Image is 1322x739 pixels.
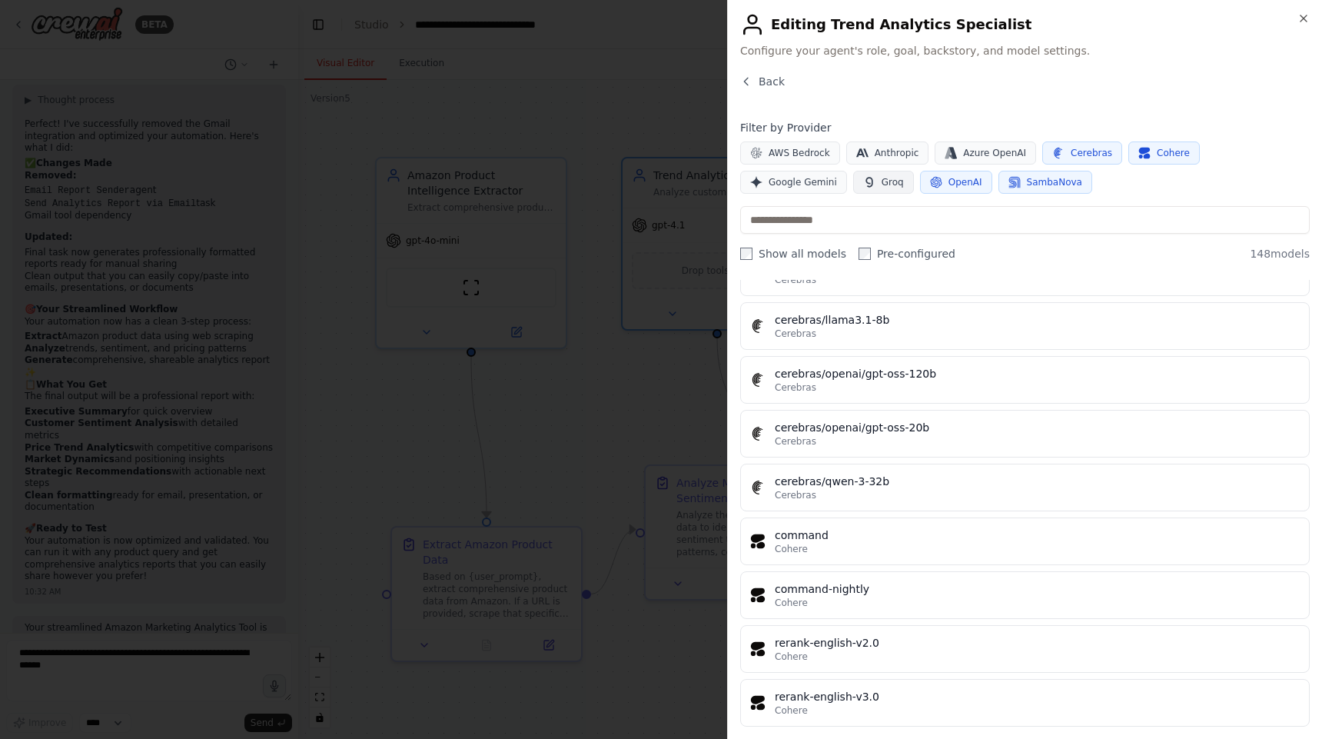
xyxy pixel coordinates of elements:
div: command [775,528,1300,543]
span: Google Gemini [769,176,837,188]
button: Cohere [1128,141,1200,165]
span: AWS Bedrock [769,147,830,159]
span: 148 models [1250,246,1310,261]
span: Azure OpenAI [963,147,1026,159]
span: Cohere [1157,147,1190,159]
input: Show all models [740,248,752,260]
button: rerank-english-v2.0Cohere [740,625,1310,673]
span: Cohere [775,543,808,555]
span: Cerebras [1071,147,1112,159]
label: Pre-configured [859,246,955,261]
h2: Editing Trend Analytics Specialist [740,12,1310,37]
span: Configure your agent's role, goal, backstory, and model settings. [740,43,1310,58]
button: cerebras/qwen-3-32bCerebras [740,464,1310,511]
button: AWS Bedrock [740,141,840,165]
div: cerebras/llama3.1-8b [775,312,1300,328]
h4: Filter by Provider [740,120,1310,135]
button: rerank-english-v3.0Cohere [740,679,1310,727]
input: Pre-configured [859,248,871,260]
button: cerebras/openai/gpt-oss-120bCerebras [740,356,1310,404]
span: Anthropic [875,147,919,159]
button: SambaNova [998,171,1092,194]
div: rerank-english-v3.0 [775,689,1300,704]
span: OpenAI [948,176,982,188]
button: Google Gemini [740,171,847,194]
button: cerebras/openai/gpt-oss-20bCerebras [740,410,1310,458]
button: Anthropic [846,141,929,165]
button: cerebras/llama3.1-8bCerebras [740,302,1310,350]
span: Cerebras [775,328,816,340]
div: rerank-english-v2.0 [775,635,1300,651]
button: Groq [853,171,914,194]
div: command-nightly [775,581,1300,597]
div: cerebras/openai/gpt-oss-120b [775,366,1300,381]
span: Back [759,74,785,89]
div: cerebras/openai/gpt-oss-20b [775,420,1300,435]
label: Show all models [740,246,846,261]
button: commandCohere [740,518,1310,565]
span: Cerebras [775,435,816,448]
span: SambaNova [1027,176,1082,188]
span: Cohere [775,704,808,717]
button: Back [740,74,785,89]
span: Cerebras [775,274,816,286]
button: OpenAI [920,171,992,194]
span: Cohere [775,597,808,609]
span: Cerebras [775,381,816,394]
button: command-nightlyCohere [740,571,1310,619]
button: Cerebras [1042,141,1122,165]
span: Groq [882,176,904,188]
div: cerebras/qwen-3-32b [775,474,1300,489]
span: Cerebras [775,489,816,501]
button: Azure OpenAI [935,141,1036,165]
span: Cohere [775,651,808,663]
